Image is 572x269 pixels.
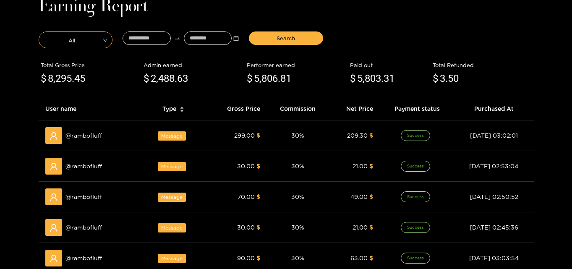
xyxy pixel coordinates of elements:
[291,193,304,200] span: 30 %
[267,97,329,120] th: Commission
[50,132,58,140] span: user
[72,73,85,84] span: .45
[50,162,58,171] span: user
[65,131,102,140] span: @ rambofluff
[353,163,368,169] span: 21.00
[350,71,355,87] span: $
[48,73,72,84] span: 8,295
[50,254,58,263] span: user
[381,73,394,84] span: .31
[357,73,381,84] span: 5,803
[65,162,102,171] span: @ rambofluff
[291,255,304,261] span: 30 %
[237,224,255,230] span: 30.00
[329,97,380,120] th: Net Price
[350,61,428,69] div: Paid out
[470,132,518,138] span: [DATE] 03:02:01
[256,224,260,230] span: $
[65,253,102,263] span: @ rambofluff
[39,1,534,13] h1: Earning Report
[238,193,255,200] span: 70.00
[369,132,373,138] span: $
[433,71,438,87] span: $
[277,34,295,42] span: Search
[39,34,112,46] span: All
[65,192,102,201] span: @ rambofluff
[369,224,373,230] span: $
[174,35,180,42] span: to
[401,130,430,141] span: Success
[50,193,58,201] span: user
[291,224,304,230] span: 30 %
[234,132,255,138] span: 299.00
[249,31,323,45] button: Search
[256,163,260,169] span: $
[369,163,373,169] span: $
[158,162,186,171] span: Message
[454,97,534,120] th: Purchased At
[347,132,368,138] span: 209.30
[247,61,346,69] div: Performer earned
[39,97,139,120] th: User name
[291,132,304,138] span: 30 %
[256,193,260,200] span: $
[158,131,186,141] span: Message
[247,71,252,87] span: $
[180,109,184,113] span: caret-down
[470,224,518,230] span: [DATE] 02:45:36
[445,73,459,84] span: .50
[401,161,430,172] span: Success
[144,71,149,87] span: $
[158,254,186,263] span: Message
[158,193,186,202] span: Message
[350,193,368,200] span: 49.00
[65,223,102,232] span: @ rambofluff
[162,104,176,113] span: Type
[401,222,430,233] span: Success
[180,105,184,110] span: caret-up
[380,97,454,120] th: Payment status
[440,73,445,84] span: 3
[353,224,368,230] span: 21.00
[433,61,532,69] div: Total Refunded
[151,73,175,84] span: 2,488
[369,255,373,261] span: $
[291,163,304,169] span: 30 %
[41,61,140,69] div: Total Gross Price
[50,224,58,232] span: user
[41,71,46,87] span: $
[174,35,180,42] span: swap-right
[469,163,518,169] span: [DATE] 02:53:04
[469,255,519,261] span: [DATE] 03:03:54
[470,193,518,200] span: [DATE] 02:50:52
[256,132,260,138] span: $
[401,253,430,264] span: Success
[278,73,291,84] span: .81
[144,61,243,69] div: Admin earned
[256,255,260,261] span: $
[237,255,255,261] span: 90.00
[237,163,255,169] span: 30.00
[401,191,430,202] span: Success
[369,193,373,200] span: $
[208,97,267,120] th: Gross Price
[158,223,186,232] span: Message
[175,73,188,84] span: .63
[254,73,278,84] span: 5,806
[350,255,368,261] span: 63.00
